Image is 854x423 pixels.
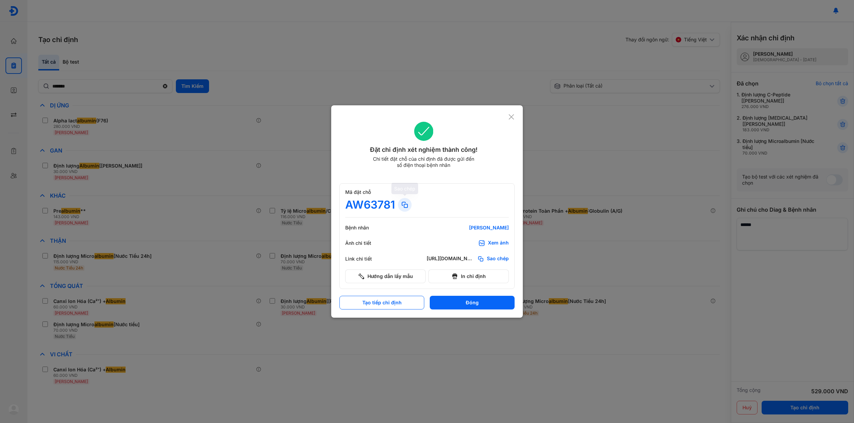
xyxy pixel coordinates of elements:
div: Bệnh nhân [345,225,386,231]
div: Đặt chỉ định xét nghiệm thành công! [339,145,508,155]
button: Hướng dẫn lấy mẫu [345,269,426,283]
div: Chi tiết đặt chỗ của chỉ định đã được gửi đến số điện thoại bệnh nhân [370,156,477,168]
div: AW63781 [345,198,395,212]
div: Mã đặt chỗ [345,189,509,195]
button: Đóng [430,296,515,309]
span: Sao chép [487,255,509,262]
button: Tạo tiếp chỉ định [339,296,424,309]
div: Link chi tiết [345,256,386,262]
button: In chỉ định [428,269,509,283]
div: [URL][DOMAIN_NAME] [427,255,475,262]
div: Xem ảnh [488,240,509,247]
div: [PERSON_NAME] [427,225,509,231]
div: Ảnh chi tiết [345,240,386,246]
